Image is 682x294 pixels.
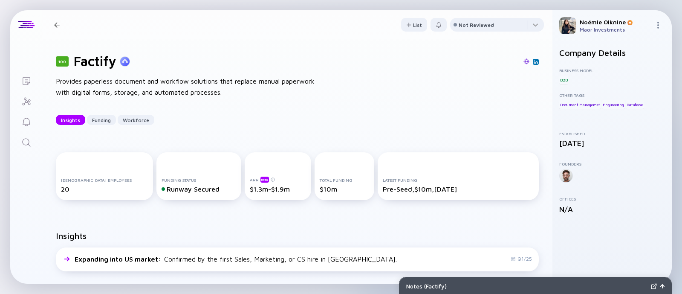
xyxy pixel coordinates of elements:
div: Noémie Oiknine [580,18,651,26]
img: Expand Notes [651,283,657,289]
div: Database [626,100,643,109]
div: Funding Status [162,178,236,183]
div: Document Managemet [559,100,601,109]
img: Menu [655,22,662,29]
h2: Insights [56,231,87,241]
div: $1.3m-$1.9m [250,185,306,193]
img: Noémie Profile Picture [559,17,576,34]
button: Workforce [118,115,154,125]
div: B2B [559,76,568,84]
div: Notes ( Factify ) [406,282,647,290]
a: Reminders [10,111,42,131]
button: Insights [56,115,85,125]
div: Runway Secured [162,185,236,193]
div: Funding [87,114,116,127]
div: Offices [559,196,665,201]
button: Funding [87,115,116,125]
div: Other Tags [559,93,665,98]
div: Not Reviewed [459,22,494,28]
span: Expanding into US market : [75,255,162,263]
img: Open Notes [660,284,665,288]
div: Provides paperless document and workflow solutions that replace manual paperwork with digital for... [56,76,329,98]
img: Factify Linkedin Page [534,60,538,64]
div: Confirmed by the first Sales, Marketing, or CS hire in [GEOGRAPHIC_DATA]. [75,255,397,263]
div: Engineering [602,100,625,109]
div: Workforce [118,114,154,127]
a: Investor Map [10,90,42,111]
div: Latest Funding [383,178,534,183]
div: Business Model [559,68,665,73]
button: List [401,18,427,32]
div: N/A [559,205,665,214]
div: Maor Investments [580,26,651,33]
h2: Company Details [559,48,665,58]
div: ARR [250,176,306,183]
div: Founders [559,161,665,166]
div: $10m [320,185,369,193]
div: Pre-Seed, $10m, [DATE] [383,185,534,193]
div: 20 [61,185,148,193]
div: Established [559,131,665,136]
h1: Factify [74,53,116,69]
a: Lists [10,70,42,90]
div: beta [260,177,269,183]
div: Insights [56,114,85,127]
div: Total Funding [320,178,369,183]
a: Search [10,131,42,152]
img: Factify Website [523,58,529,64]
div: [DEMOGRAPHIC_DATA] Employees [61,178,148,183]
div: Q1/25 [511,256,532,262]
div: [DATE] [559,139,665,148]
div: 100 [56,56,69,67]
